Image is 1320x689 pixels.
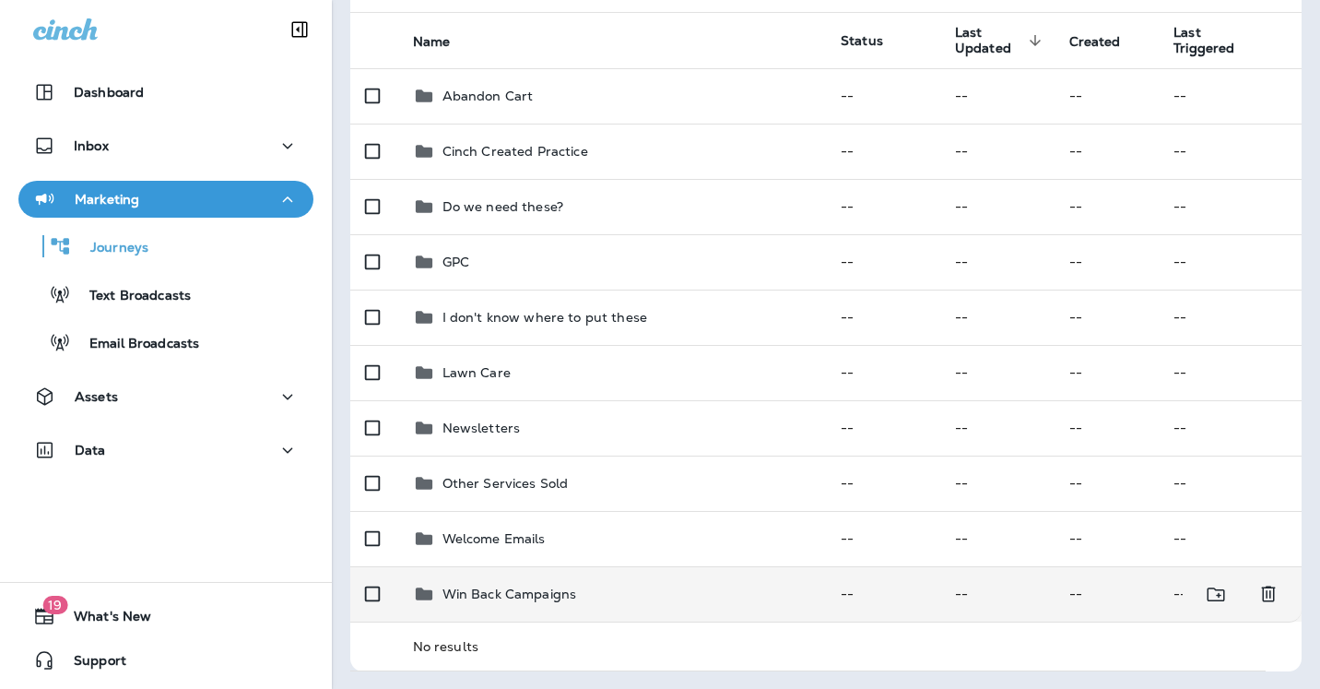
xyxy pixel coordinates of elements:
td: -- [940,345,1055,400]
td: -- [1159,345,1302,400]
td: -- [826,290,940,345]
p: Other Services Sold [442,476,569,491]
td: -- [1055,566,1160,622]
td: -- [1159,400,1302,456]
td: -- [1055,511,1160,566]
td: -- [940,456,1055,511]
p: Text Broadcasts [71,288,191,305]
span: Created [1069,34,1121,50]
p: Marketing [75,192,139,207]
td: -- [1055,456,1160,511]
td: -- [826,566,940,622]
span: Last Triggered [1173,25,1234,56]
button: Dashboard [18,74,313,111]
button: Data [18,432,313,469]
td: -- [1159,179,1302,234]
p: Dashboard [74,85,144,100]
span: Last Updated [955,25,1047,56]
button: Email Broadcasts [18,323,313,362]
td: -- [826,124,940,179]
td: No results [398,622,1267,671]
p: Win Back Campaigns [442,587,577,601]
button: Inbox [18,127,313,164]
td: -- [940,234,1055,290]
p: I don't know where to put these [442,310,647,325]
p: Email Broadcasts [71,336,199,353]
p: Cinch Created Practice [442,144,588,159]
td: -- [826,456,940,511]
td: -- [1055,290,1160,345]
button: Collapse Sidebar [274,11,325,48]
td: -- [940,179,1055,234]
span: What's New [55,609,151,631]
span: Last Triggered [1173,25,1258,56]
button: Marketing [18,181,313,218]
td: -- [1055,234,1160,290]
span: Last Updated [955,25,1023,56]
td: -- [1159,290,1302,345]
td: -- [1159,68,1302,124]
p: GPC [442,255,469,269]
p: Do we need these? [442,199,563,214]
td: -- [1159,234,1302,290]
button: Assets [18,378,313,415]
td: -- [826,234,940,290]
button: Journeys [18,227,313,266]
td: -- [940,68,1055,124]
td: -- [940,511,1055,566]
td: -- [826,68,940,124]
span: Support [55,653,126,675]
p: Inbox [74,138,109,153]
span: Name [413,34,451,50]
td: -- [1055,124,1160,179]
span: Status [841,32,883,49]
p: Welcome Emails [442,531,546,546]
p: Newsletters [442,421,521,435]
td: -- [826,345,940,400]
button: Move to folder [1197,576,1235,613]
p: Data [75,443,106,457]
td: -- [826,179,940,234]
td: -- [940,400,1055,456]
td: -- [1055,68,1160,124]
td: -- [1159,566,1266,622]
td: -- [940,566,1055,622]
button: Support [18,642,313,679]
p: Assets [75,389,118,404]
button: Delete [1250,576,1287,613]
td: -- [1159,511,1302,566]
td: -- [940,290,1055,345]
p: Abandon Cart [442,89,534,103]
td: -- [940,124,1055,179]
td: -- [1055,179,1160,234]
p: Journeys [72,240,148,257]
td: -- [826,400,940,456]
button: Text Broadcasts [18,275,313,314]
td: -- [1159,456,1302,511]
span: Name [413,33,475,50]
td: -- [1055,400,1160,456]
button: 19What's New [18,598,313,635]
span: 19 [42,596,67,614]
span: Created [1069,33,1145,50]
td: -- [1055,345,1160,400]
td: -- [826,511,940,566]
td: -- [1159,124,1302,179]
p: Lawn Care [442,365,511,380]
